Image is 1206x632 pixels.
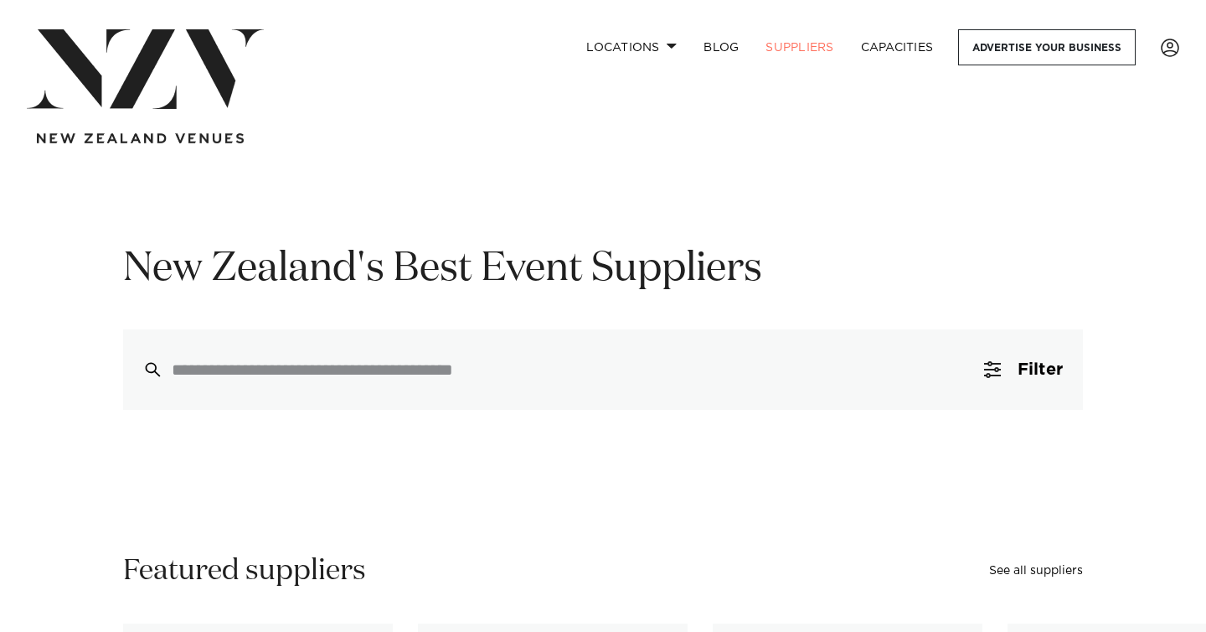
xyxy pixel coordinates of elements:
[27,29,264,109] img: nzv-logo.png
[573,29,690,65] a: Locations
[1018,361,1063,378] span: Filter
[752,29,847,65] a: SUPPLIERS
[37,133,244,144] img: new-zealand-venues-text.png
[690,29,752,65] a: BLOG
[989,565,1083,577] a: See all suppliers
[123,243,1083,296] h1: New Zealand's Best Event Suppliers
[123,552,366,590] h2: Featured suppliers
[958,29,1136,65] a: Advertise your business
[964,329,1083,410] button: Filter
[848,29,947,65] a: Capacities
